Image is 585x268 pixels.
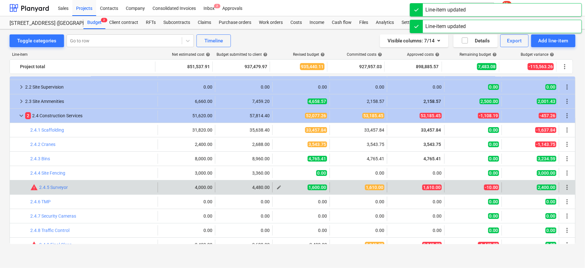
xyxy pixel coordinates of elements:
[507,37,522,45] div: Export
[488,228,499,233] span: 0.00
[380,34,448,47] button: Visible columns:7/14
[422,185,442,190] span: 1,610.00
[488,141,499,147] span: 0.00
[161,113,212,118] div: 51,620.00
[142,16,160,29] a: RFTs
[25,96,155,106] div: 2.3 Site Ammenities
[372,16,398,29] a: Analytics
[484,185,499,190] span: -10.00
[460,52,497,57] div: Remaining budget
[563,169,571,177] span: More actions
[528,63,554,70] span: -115,563.26
[398,16,422,29] div: Settings
[330,62,382,72] div: 927,957.03
[18,112,25,120] span: keyboard_arrow_down
[332,99,384,104] div: 2,158.57
[160,16,194,29] a: Subcontracts
[275,84,327,90] div: 0.00
[537,156,556,162] span: 3,234.59
[161,99,212,104] div: 6,660.00
[563,112,571,120] span: More actions
[362,113,384,119] span: 53,185.45
[546,199,556,205] span: 0.00
[218,127,270,133] div: 35,638.40
[563,141,571,148] span: More actions
[319,52,325,57] span: help
[453,34,498,47] button: Details
[308,98,327,104] span: 4,658.57
[347,52,382,57] div: Committed costs
[275,242,327,247] div: 2,400.00
[218,99,270,104] div: 7,459.20
[425,23,466,30] div: Line-item updated
[172,52,210,57] div: Net estimated cost
[204,52,210,57] span: help
[161,156,212,161] div: 8,000.00
[218,156,270,161] div: 8,960.00
[101,18,107,22] span: 2
[332,170,384,176] div: 0.00
[535,127,556,133] span: -1,637.84
[390,214,442,219] div: 0.00
[500,34,529,47] button: Export
[305,127,327,133] span: 33,457.84
[491,52,497,57] span: help
[10,52,156,57] div: Line-item
[488,127,499,133] span: 0.00
[30,228,69,233] a: 2.4.8 Traffic Control
[488,84,499,90] span: 0.00
[390,170,442,176] div: 0.00
[563,184,571,191] span: More actions
[478,242,499,248] span: -1,440.00
[425,6,466,14] div: Line-item updated
[546,84,556,90] span: 0.00
[546,242,556,248] span: 0.00
[161,214,212,219] div: 0.00
[563,198,571,206] span: More actions
[39,242,72,247] a: 2.4.9 Final Clean
[328,16,355,29] a: Cash flow
[161,127,212,133] div: 31,820.00
[218,214,270,219] div: 0.00
[355,16,372,29] a: Files
[305,113,327,119] span: 52,077.26
[18,83,25,91] span: keyboard_arrow_right
[332,142,384,147] div: 3,543.75
[332,214,384,219] div: 0.00
[488,170,499,176] span: 0.00
[215,16,255,29] div: Purchase orders
[275,214,327,219] div: 0.00
[563,227,571,234] span: More actions
[262,52,268,57] span: help
[161,170,212,176] div: 3,000.00
[25,111,155,121] div: 2.4 Construction Services
[300,63,325,70] span: 935,440.11
[306,16,328,29] a: Income
[204,37,223,45] div: Timeline
[563,83,571,91] span: More actions
[10,20,76,27] div: [STREET_ADDRESS] ([GEOGRAPHIC_DATA] - House Build)
[316,170,327,176] span: 0.00
[390,84,442,90] div: 0.00
[423,99,442,104] span: 2,158.57
[531,34,575,47] button: Add line-item
[461,37,490,45] div: Details
[30,241,38,249] span: Committed costs exceed revised budget
[480,98,499,104] span: 2,500.00
[488,199,499,205] span: 0.00
[105,16,142,29] div: Client contract
[376,52,382,57] span: help
[161,199,212,204] div: 0.00
[423,156,442,161] span: 4,765.41
[308,156,327,162] span: 4,765.41
[561,63,568,70] span: More actions
[563,212,571,220] span: More actions
[563,126,571,134] span: More actions
[218,228,270,233] div: 0.00
[255,16,287,29] a: Work orders
[388,37,441,45] div: Visible columns : 7/14
[161,185,212,190] div: 4,000.00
